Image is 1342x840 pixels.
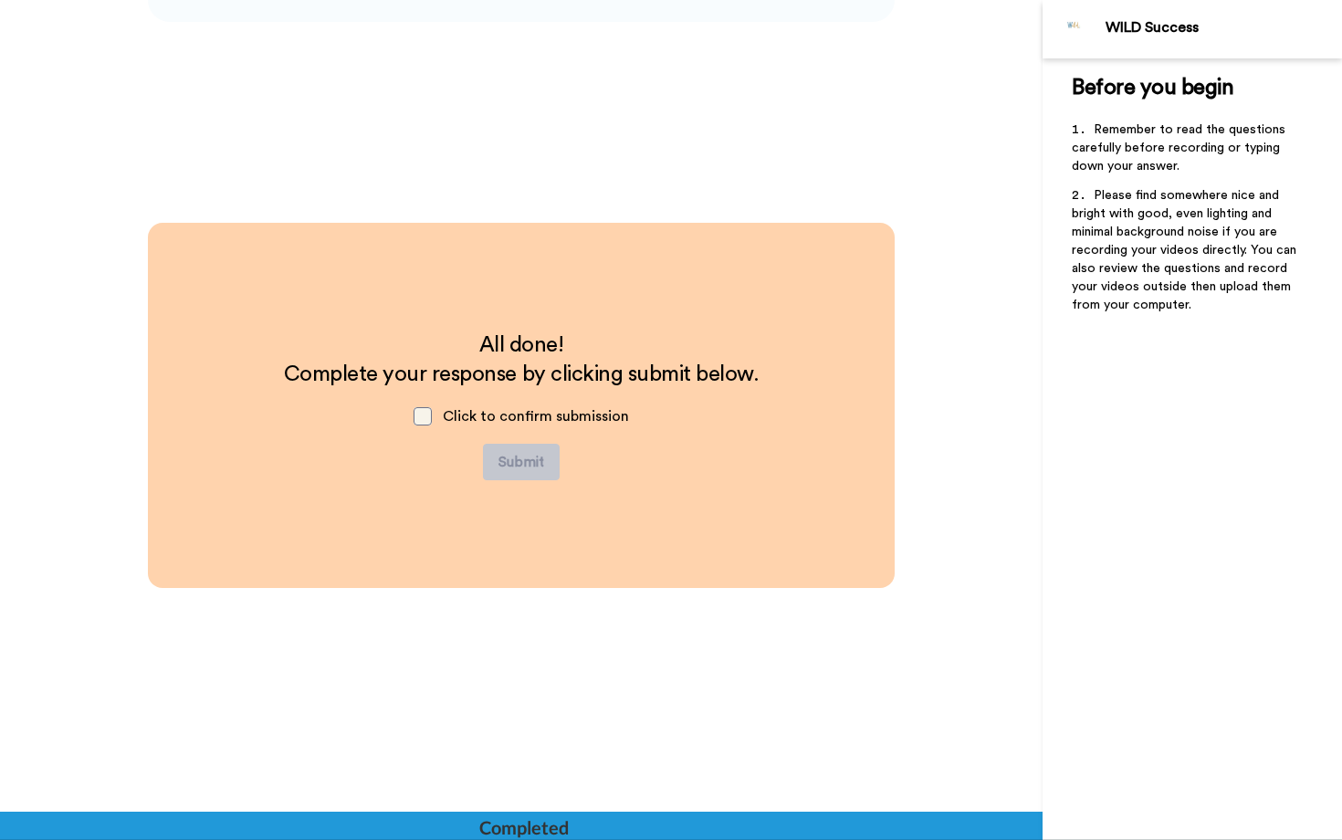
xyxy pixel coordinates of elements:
[1072,77,1233,99] span: Before you begin
[1053,7,1096,51] img: Profile Image
[1072,123,1289,173] span: Remember to read the questions carefully before recording or typing down your answer.
[483,444,560,480] button: Submit
[443,409,629,424] span: Click to confirm submission
[1106,19,1341,37] div: WILD Success
[284,363,760,385] span: Complete your response by clicking submit below.
[479,814,567,840] div: Completed
[1072,189,1300,311] span: Please find somewhere nice and bright with good, even lighting and minimal background noise if yo...
[479,334,564,356] span: All done!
